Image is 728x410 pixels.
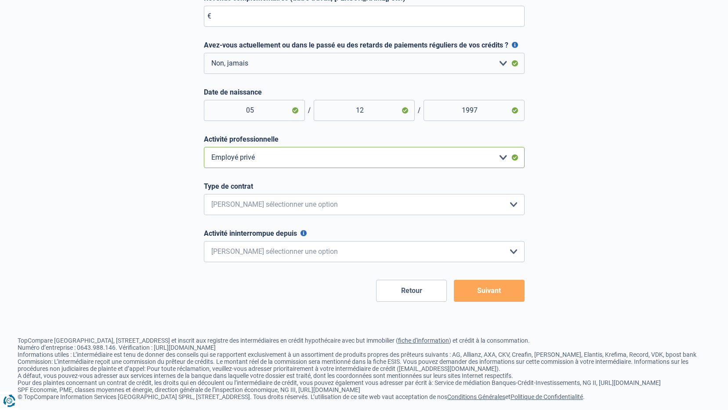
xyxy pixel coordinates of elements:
a: Politique de Confidentialité [511,393,583,400]
span: € [207,12,211,20]
label: Date de naissance [204,88,525,96]
label: Type de contrat [204,182,525,190]
button: Avez-vous actuellement ou dans le passé eu des retards de paiements réguliers de vos crédits ? [512,42,518,48]
input: Année (AAAA) [424,100,525,121]
span: / [305,106,314,114]
input: Jour (JJ) [204,100,305,121]
label: Activité ininterrompue depuis [204,229,525,238]
button: Retour [376,280,447,302]
button: Activité ininterrompue depuis [301,230,307,236]
label: Activité professionnelle [204,135,525,143]
a: fiche d'information [398,337,449,344]
input: Mois (MM) [314,100,415,121]
label: Avez-vous actuellement ou dans le passé eu des retards de paiements réguliers de vos crédits ? [204,41,525,49]
button: Suivant [454,280,525,302]
img: Advertisement [2,194,3,195]
span: / [415,106,424,114]
a: Conditions Générales [447,393,505,400]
